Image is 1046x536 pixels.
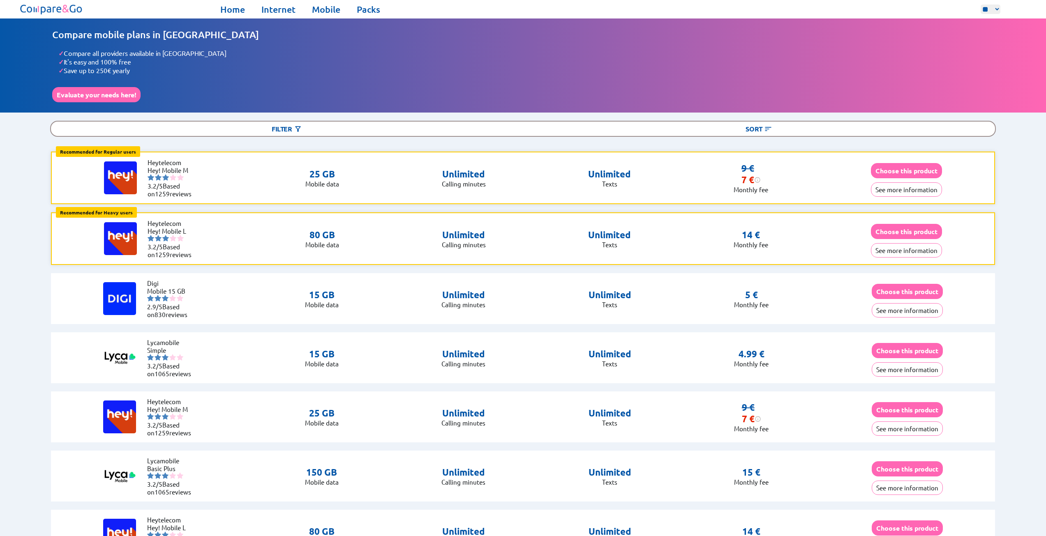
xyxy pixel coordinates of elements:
[755,416,761,422] img: information
[147,295,154,301] img: starnr1
[872,366,943,373] a: See more information
[162,413,169,420] img: starnr3
[764,125,772,133] img: Button open the sorting menu
[155,235,162,242] img: starnr2
[872,465,943,473] a: Choose this product
[442,168,486,180] p: Unlimited
[147,398,196,405] li: Heytelecom
[58,49,994,58] li: Compare all providers available in [GEOGRAPHIC_DATA]
[155,295,161,301] img: starnr2
[177,354,183,361] img: starnr5
[147,421,196,437] li: Based on reviews
[742,402,755,413] s: 9 €
[104,222,137,255] img: Logo of Heytelecom
[742,413,761,425] div: 7 €
[589,467,631,478] p: Unlimited
[872,484,943,492] a: See more information
[147,362,162,370] span: 3.2/5
[155,429,169,437] span: 1259
[305,229,339,241] p: 80 GB
[155,370,169,377] span: 1065
[872,288,943,295] a: Choose this product
[734,186,768,193] p: Monthly fee
[305,348,339,360] p: 15 GB
[589,348,631,360] p: Unlimited
[147,457,196,465] li: Lycamobile
[872,303,943,317] button: See more information
[872,306,943,314] a: See more information
[305,168,339,180] p: 25 GB
[169,354,176,361] img: starnr4
[155,251,170,258] span: 1259
[742,229,760,241] p: 14 €
[754,177,761,183] img: information
[103,282,136,315] img: Logo of Digi
[155,174,162,181] img: starnr2
[442,241,486,248] p: Calling minutes
[162,354,169,361] img: starnr3
[872,347,943,354] a: Choose this product
[739,348,764,360] p: 4.99 €
[147,287,196,295] li: Mobile 15 GB
[441,407,485,419] p: Unlimited
[147,338,196,346] li: Lycamobile
[148,182,197,198] li: Based on reviews
[734,360,769,368] p: Monthly fee
[58,66,994,75] li: Save up to 250€ yearly
[742,467,760,478] p: 15 €
[441,348,485,360] p: Unlimited
[872,524,943,532] a: Choose this product
[872,362,943,377] button: See more information
[155,488,169,496] span: 1065
[170,235,176,242] img: starnr4
[147,465,196,472] li: Basic Plus
[871,167,942,175] a: Choose this product
[871,182,942,197] button: See more information
[589,301,631,308] p: Texts
[147,303,196,318] li: Based on reviews
[103,341,136,374] img: Logo of Lycamobile
[872,421,943,436] button: See more information
[58,58,994,66] li: It's easy and 100% free
[442,180,486,188] p: Calling minutes
[523,122,995,136] div: Sort
[872,284,943,299] button: Choose this product
[871,246,942,254] a: See more information
[589,289,631,301] p: Unlimited
[588,168,631,180] p: Unlimited
[441,467,485,478] p: Unlimited
[734,301,769,308] p: Monthly fee
[305,360,339,368] p: Mobile data
[148,235,154,242] img: starnr1
[103,400,136,433] img: Logo of Heytelecom
[147,346,196,354] li: Simple
[147,524,196,531] li: Hey! Mobile L
[147,362,196,377] li: Based on reviews
[148,243,163,251] span: 3.2/5
[305,407,339,419] p: 25 GB
[734,241,768,248] p: Monthly fee
[442,229,486,241] p: Unlimited
[261,4,296,15] a: Internet
[169,295,176,301] img: starnr4
[305,180,339,188] p: Mobile data
[52,87,141,102] button: Evaluate your needs here!
[589,360,631,368] p: Texts
[588,180,631,188] p: Texts
[588,229,631,241] p: Unlimited
[441,289,485,301] p: Unlimited
[147,421,162,429] span: 3.2/5
[147,405,196,413] li: Hey! Mobile M
[872,425,943,432] a: See more information
[871,224,942,239] button: Choose this product
[177,472,183,479] img: starnr5
[872,406,943,414] a: Choose this product
[155,472,161,479] img: starnr2
[148,227,197,235] li: Hey! Mobile L
[177,295,183,301] img: starnr5
[741,174,761,186] div: 7 €
[169,472,176,479] img: starnr4
[745,289,758,301] p: 5 €
[305,467,339,478] p: 150 GB
[441,419,485,427] p: Calling minutes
